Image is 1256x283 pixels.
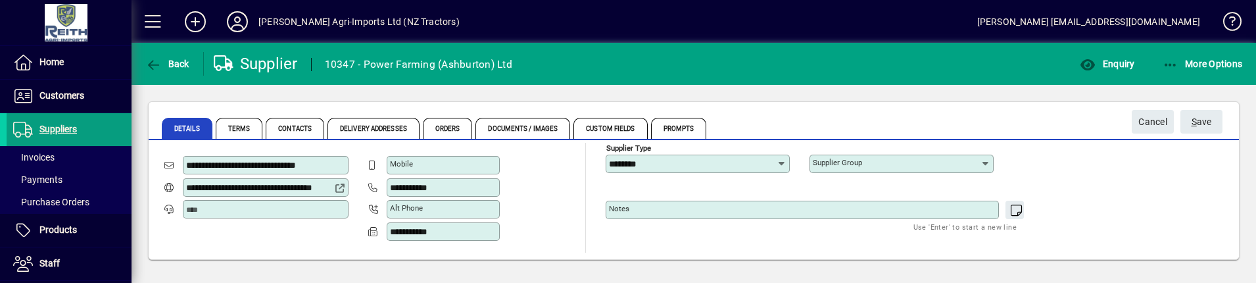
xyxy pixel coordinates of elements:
[174,10,216,34] button: Add
[651,118,707,139] span: Prompts
[7,247,132,280] a: Staff
[1138,111,1167,133] span: Cancel
[1076,52,1138,76] button: Enquiry
[390,159,413,168] mat-label: Mobile
[162,118,212,139] span: Details
[132,52,204,76] app-page-header-button: Back
[7,168,132,191] a: Payments
[423,118,473,139] span: Orders
[39,258,60,269] span: Staff
[1192,111,1212,133] span: ave
[216,10,258,34] button: Profile
[813,158,862,167] mat-label: Supplier group
[1163,59,1243,69] span: More Options
[325,54,512,75] div: 10347 - Power Farming (Ashburton) Ltd
[142,52,193,76] button: Back
[977,11,1200,32] div: [PERSON_NAME] [EMAIL_ADDRESS][DOMAIN_NAME]
[13,174,62,185] span: Payments
[7,46,132,79] a: Home
[258,11,460,32] div: [PERSON_NAME] Agri-Imports Ltd (NZ Tractors)
[1192,116,1197,127] span: S
[7,146,132,168] a: Invoices
[7,214,132,247] a: Products
[13,152,55,163] span: Invoices
[7,80,132,113] a: Customers
[1213,3,1240,45] a: Knowledge Base
[606,143,651,152] mat-label: Supplier type
[1159,52,1246,76] button: More Options
[913,219,1017,234] mat-hint: Use 'Enter' to start a new line
[39,90,84,101] span: Customers
[1080,59,1134,69] span: Enquiry
[39,124,77,134] span: Suppliers
[13,197,89,207] span: Purchase Orders
[216,118,263,139] span: Terms
[390,203,423,213] mat-label: Alt Phone
[266,118,324,139] span: Contacts
[609,204,629,213] mat-label: Notes
[573,118,647,139] span: Custom Fields
[1180,110,1222,134] button: Save
[214,53,298,74] div: Supplier
[39,57,64,67] span: Home
[145,59,189,69] span: Back
[327,118,420,139] span: Delivery Addresses
[39,224,77,235] span: Products
[475,118,570,139] span: Documents / Images
[7,191,132,213] a: Purchase Orders
[1132,110,1174,134] button: Cancel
